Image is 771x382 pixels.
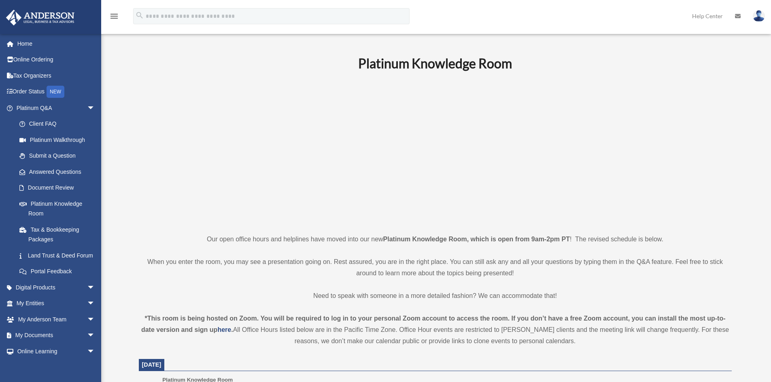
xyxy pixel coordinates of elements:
a: Online Learningarrow_drop_down [6,343,107,359]
div: NEW [47,86,64,98]
p: Need to speak with someone in a more detailed fashion? We can accommodate that! [139,290,732,302]
a: here [217,326,231,333]
div: All Office Hours listed below are in the Pacific Time Zone. Office Hour events are restricted to ... [139,313,732,347]
span: arrow_drop_down [87,295,103,312]
span: [DATE] [142,361,161,368]
p: When you enter the room, you may see a presentation going on. Rest assured, you are in the right ... [139,256,732,279]
span: arrow_drop_down [87,100,103,116]
iframe: 231110_Toby_KnowledgeRoom [314,82,556,219]
a: Platinum Q&Aarrow_drop_down [6,100,107,116]
a: Platinum Walkthrough [11,132,107,148]
a: Tax & Bookkeeping Packages [11,222,107,247]
a: Portal Feedback [11,264,107,280]
p: Our open office hours and helplines have moved into our new ! The revised schedule is below. [139,234,732,245]
strong: . [231,326,233,333]
a: Client FAQ [11,116,107,132]
a: Online Ordering [6,52,107,68]
i: search [135,11,144,20]
a: Platinum Knowledge Room [11,196,103,222]
a: My Documentsarrow_drop_down [6,327,107,344]
a: My Anderson Teamarrow_drop_down [6,311,107,327]
a: Land Trust & Deed Forum [11,247,107,264]
a: Submit a Question [11,148,107,164]
a: Home [6,36,107,52]
a: Document Review [11,180,107,196]
span: arrow_drop_down [87,327,103,344]
a: Answered Questions [11,164,107,180]
b: Platinum Knowledge Room [358,55,512,71]
strong: Platinum Knowledge Room, which is open from 9am-2pm PT [383,236,570,243]
a: Order StatusNEW [6,84,107,100]
strong: *This room is being hosted on Zoom. You will be required to log in to your personal Zoom account ... [141,315,726,333]
a: menu [109,14,119,21]
img: User Pic [753,10,765,22]
a: My Entitiesarrow_drop_down [6,295,107,312]
span: arrow_drop_down [87,279,103,296]
a: Digital Productsarrow_drop_down [6,279,107,295]
i: menu [109,11,119,21]
span: arrow_drop_down [87,311,103,328]
span: arrow_drop_down [87,343,103,360]
a: Tax Organizers [6,68,107,84]
img: Anderson Advisors Platinum Portal [4,10,77,25]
